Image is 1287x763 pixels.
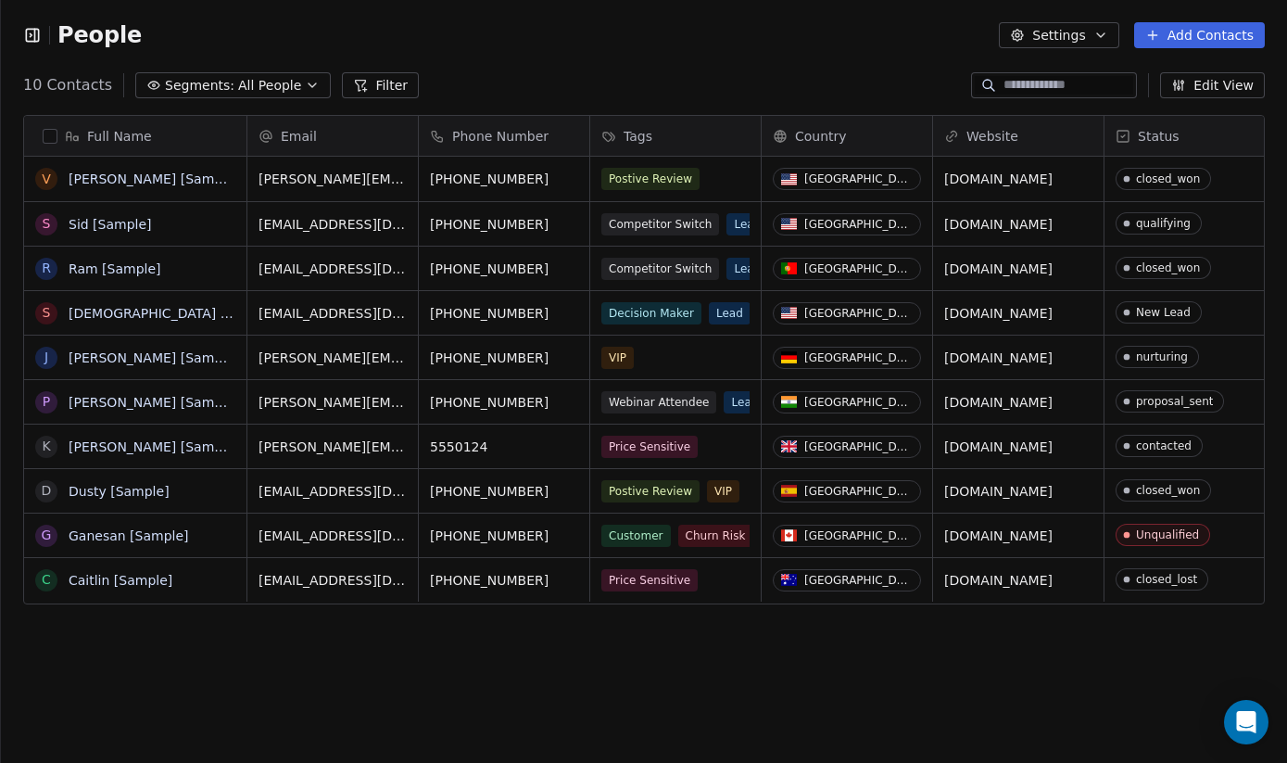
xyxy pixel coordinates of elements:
span: [EMAIL_ADDRESS][DOMAIN_NAME] [259,571,407,590]
div: K [42,437,50,456]
span: Full Name [87,127,152,146]
span: [EMAIL_ADDRESS][DOMAIN_NAME] [259,260,407,278]
span: Price Sensitive [601,569,698,591]
button: Settings [999,22,1118,48]
div: G [42,526,52,545]
div: [GEOGRAPHIC_DATA] [804,307,913,320]
span: 10 Contacts [23,74,112,96]
div: [GEOGRAPHIC_DATA] [804,529,913,542]
div: [GEOGRAPHIC_DATA] [804,396,913,409]
span: [PHONE_NUMBER] [430,215,578,234]
span: Customer [601,525,671,547]
a: [DOMAIN_NAME] [944,306,1053,321]
a: [PERSON_NAME] [Sample] [69,172,239,186]
span: [PHONE_NUMBER] [430,527,578,545]
span: Email [281,127,317,146]
span: VIP [601,347,634,369]
span: Postive Review [601,168,700,190]
span: VIP [707,480,739,502]
div: Country [762,116,932,156]
div: S [43,214,51,234]
a: [DOMAIN_NAME] [944,395,1053,410]
div: [GEOGRAPHIC_DATA] [804,172,913,185]
span: [EMAIL_ADDRESS][DOMAIN_NAME] [259,215,407,234]
div: S [43,303,51,323]
span: [EMAIL_ADDRESS][DOMAIN_NAME] [259,304,407,323]
button: Add Contacts [1134,22,1265,48]
div: [GEOGRAPHIC_DATA] [804,440,913,453]
div: [GEOGRAPHIC_DATA] [804,262,913,275]
a: Caitlin [Sample] [69,573,172,588]
div: [GEOGRAPHIC_DATA] [804,218,913,231]
div: [GEOGRAPHIC_DATA] [804,574,913,587]
div: proposal_sent [1136,395,1213,408]
span: Phone Number [452,127,549,146]
span: Lead [726,213,768,235]
span: People [57,21,142,49]
span: [EMAIL_ADDRESS][DOMAIN_NAME] [259,482,407,501]
span: 5550124 [430,438,578,456]
span: [PHONE_NUMBER] [430,482,578,501]
span: Decision Maker [601,302,701,324]
span: [PHONE_NUMBER] [430,170,578,188]
span: Lead [709,302,751,324]
a: [DEMOGRAPHIC_DATA] [Sample] [69,306,279,321]
div: V [42,170,51,189]
a: [DOMAIN_NAME] [944,261,1053,276]
span: All People [238,76,301,95]
span: [EMAIL_ADDRESS][DOMAIN_NAME] [259,527,407,545]
div: grid [24,157,247,743]
a: [DOMAIN_NAME] [944,484,1053,499]
span: Country [795,127,847,146]
div: Tags [590,116,761,156]
a: [DOMAIN_NAME] [944,528,1053,543]
div: contacted [1136,439,1192,452]
a: Sid [Sample] [69,217,152,232]
div: Unqualified [1136,528,1199,541]
span: Website [966,127,1018,146]
span: Postive Review [601,480,700,502]
div: Full Name [24,116,246,156]
span: Tags [624,127,652,146]
a: Ganesan [Sample] [69,528,189,543]
div: Website [933,116,1104,156]
div: Email [247,116,418,156]
span: Status [1138,127,1180,146]
a: Dusty [Sample] [69,484,170,499]
span: [PERSON_NAME][EMAIL_ADDRESS][DOMAIN_NAME] [259,349,407,367]
div: D [42,481,52,501]
a: [DOMAIN_NAME] [944,350,1053,365]
div: [GEOGRAPHIC_DATA] [804,351,913,364]
a: [PERSON_NAME] [Sample] [69,350,239,365]
div: qualifying [1136,217,1191,230]
a: [DOMAIN_NAME] [944,439,1053,454]
div: R [42,259,51,278]
a: [PERSON_NAME] [Sample] [69,395,239,410]
span: [PERSON_NAME][EMAIL_ADDRESS][DOMAIN_NAME] [259,170,407,188]
div: closed_won [1136,261,1200,274]
span: [PHONE_NUMBER] [430,393,578,412]
div: Open Intercom Messenger [1224,700,1268,744]
span: Webinar Attendee [601,391,716,413]
a: [DOMAIN_NAME] [944,172,1053,186]
a: [DOMAIN_NAME] [944,573,1053,588]
div: Phone Number [419,116,589,156]
div: New Lead [1136,306,1191,319]
a: Ram [Sample] [69,261,161,276]
span: Price Sensitive [601,436,698,458]
span: [PHONE_NUMBER] [430,304,578,323]
span: [PHONE_NUMBER] [430,349,578,367]
span: Lead [724,391,765,413]
span: [PERSON_NAME][EMAIL_ADDRESS][DOMAIN_NAME] [259,438,407,456]
span: Churn Risk [678,525,753,547]
span: Competitor Switch [601,258,719,280]
span: Lead [726,258,768,280]
div: C [42,570,51,590]
div: nurturing [1136,350,1188,363]
span: Segments: [165,76,234,95]
span: Competitor Switch [601,213,719,235]
div: [GEOGRAPHIC_DATA] [804,485,913,498]
a: [DOMAIN_NAME] [944,217,1053,232]
div: closed_won [1136,484,1200,497]
div: J [44,348,48,367]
